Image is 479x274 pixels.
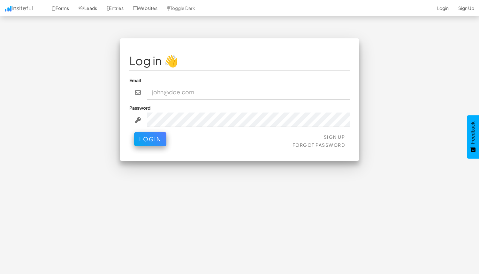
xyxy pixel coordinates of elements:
button: Login [134,132,166,146]
span: Feedback [470,121,476,144]
label: Email [129,77,141,83]
a: Sign Up [324,134,345,140]
a: Forgot Password [293,142,345,148]
button: Feedback - Show survey [467,115,479,159]
h1: Log in 👋 [129,54,350,67]
label: Password [129,105,150,111]
img: icon.png [5,6,11,12]
input: john@doe.com [147,85,350,100]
